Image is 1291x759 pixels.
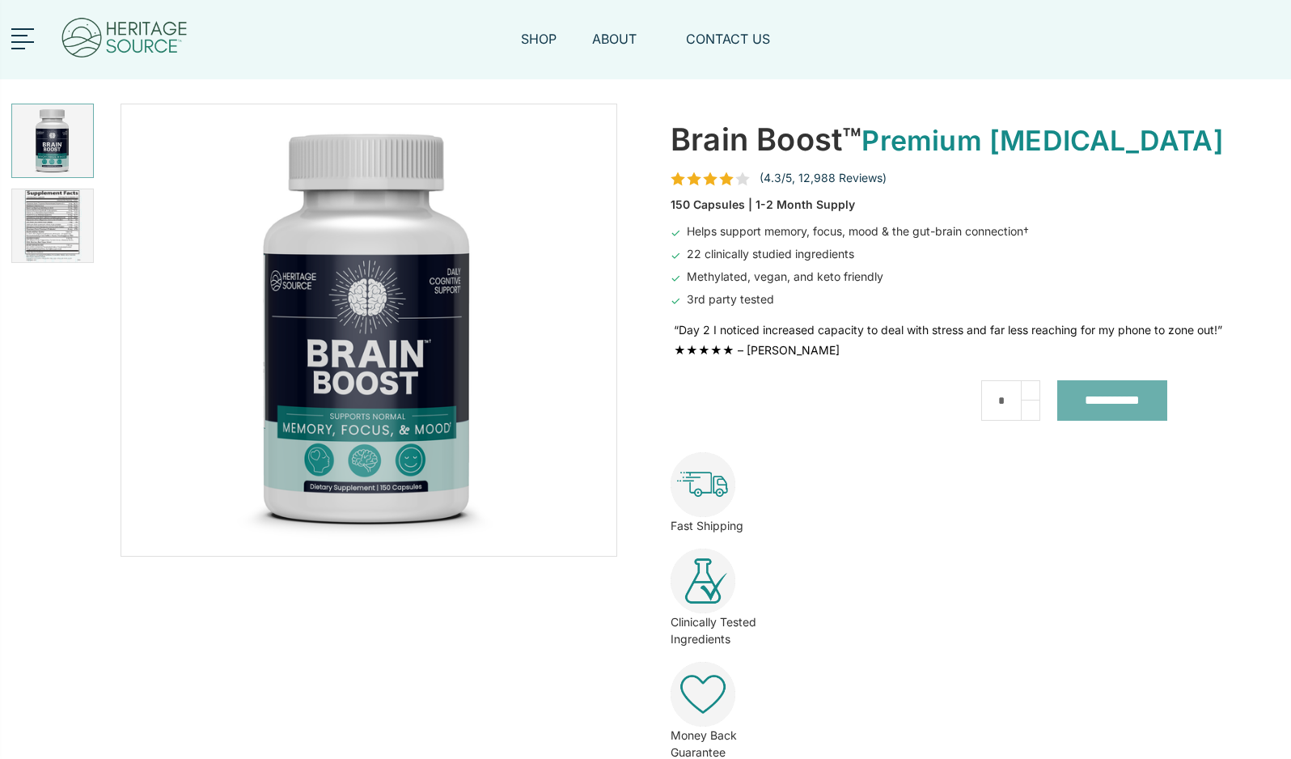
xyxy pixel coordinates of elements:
img: Heritage Source [60,8,189,71]
img: heritagesource-shipping-icon.png [671,452,735,517]
div: Fast Shipping [671,517,1267,534]
span: (4.3/5, 12,988 Reviews) [760,171,887,184]
span: ✓ [671,294,680,308]
img: heritagesource-heart-icon.png [671,662,735,727]
div: Clinically Tested Ingredients [671,613,1267,647]
a: ABOUT [592,30,650,67]
span: Premium [MEDICAL_DATA] [861,124,1223,157]
span: Helps support memory, focus, mood & the gut-brain connection† [687,224,1029,239]
span: rating 4.3 [671,172,750,186]
div: 150 Capsules | 1-2 Month Supply [671,196,1267,213]
span: 3rd party tested [687,292,774,307]
span: ✓ [671,271,680,286]
img: heritagesource-clinical-icon.png [671,549,735,613]
a: SHOP [521,30,557,67]
div: “Day 2 I noticed increased capacity to deal with stress and far less reaching for my phone to zon... [674,321,1267,338]
img: BRAIN BOOST [16,189,89,262]
img: BRAIN BOOST [143,104,595,556]
a: CONTACT US [686,30,770,67]
span: 22 clinically studied ingredients [687,247,854,261]
img: BRAIN BOOST [16,104,89,177]
div: ★★★★★ – [PERSON_NAME] [674,341,1267,358]
span: ✓ [671,226,680,240]
div: Brain Boost™ [671,117,1224,163]
span: ✓ [671,248,680,263]
span: Methylated, vegan, and keto friendly [687,269,883,284]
